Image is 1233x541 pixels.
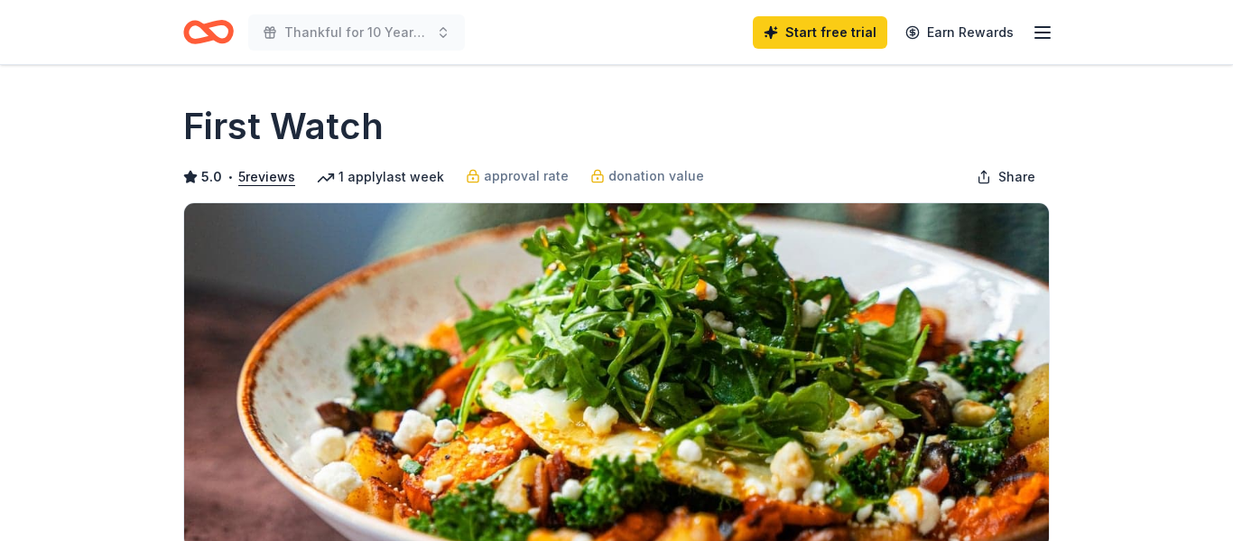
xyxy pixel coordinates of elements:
[248,14,465,51] button: Thankful for 10 Years Gala Fundraiser
[484,165,569,187] span: approval rate
[317,166,444,188] div: 1 apply last week
[183,101,384,152] h1: First Watch
[227,170,234,184] span: •
[608,165,704,187] span: donation value
[895,16,1024,49] a: Earn Rewards
[998,166,1035,188] span: Share
[284,22,429,43] span: Thankful for 10 Years Gala Fundraiser
[238,166,295,188] button: 5reviews
[201,166,222,188] span: 5.0
[590,165,704,187] a: donation value
[183,11,234,53] a: Home
[962,159,1050,195] button: Share
[753,16,887,49] a: Start free trial
[466,165,569,187] a: approval rate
